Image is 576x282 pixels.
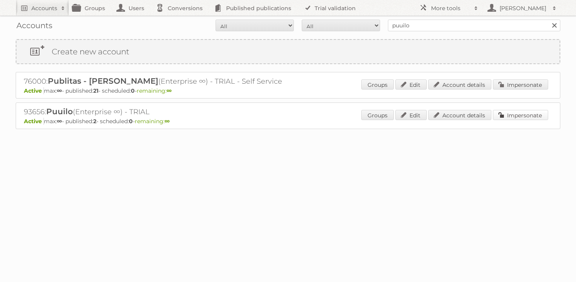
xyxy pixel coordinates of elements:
[428,110,491,120] a: Account details
[131,87,135,94] strong: 0
[137,87,172,94] span: remaining:
[93,118,96,125] strong: 2
[24,76,298,86] h2: 76000: (Enterprise ∞) - TRIAL - Self Service
[24,107,298,117] h2: 93656: (Enterprise ∞) - TRIAL
[361,79,394,90] a: Groups
[31,4,57,12] h2: Accounts
[361,110,394,120] a: Groups
[48,76,158,86] span: Publitas - [PERSON_NAME]
[493,79,548,90] a: Impersonate
[395,79,427,90] a: Edit
[129,118,133,125] strong: 0
[57,118,62,125] strong: ∞
[57,87,62,94] strong: ∞
[135,118,170,125] span: remaining:
[428,79,491,90] a: Account details
[24,87,552,94] p: max: - published: - scheduled: -
[498,4,549,12] h2: [PERSON_NAME]
[46,107,73,116] span: Puuilo
[431,4,470,12] h2: More tools
[24,118,44,125] span: Active
[24,118,552,125] p: max: - published: - scheduled: -
[395,110,427,120] a: Edit
[493,110,548,120] a: Impersonate
[24,87,44,94] span: Active
[93,87,98,94] strong: 21
[16,40,560,63] a: Create new account
[167,87,172,94] strong: ∞
[165,118,170,125] strong: ∞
